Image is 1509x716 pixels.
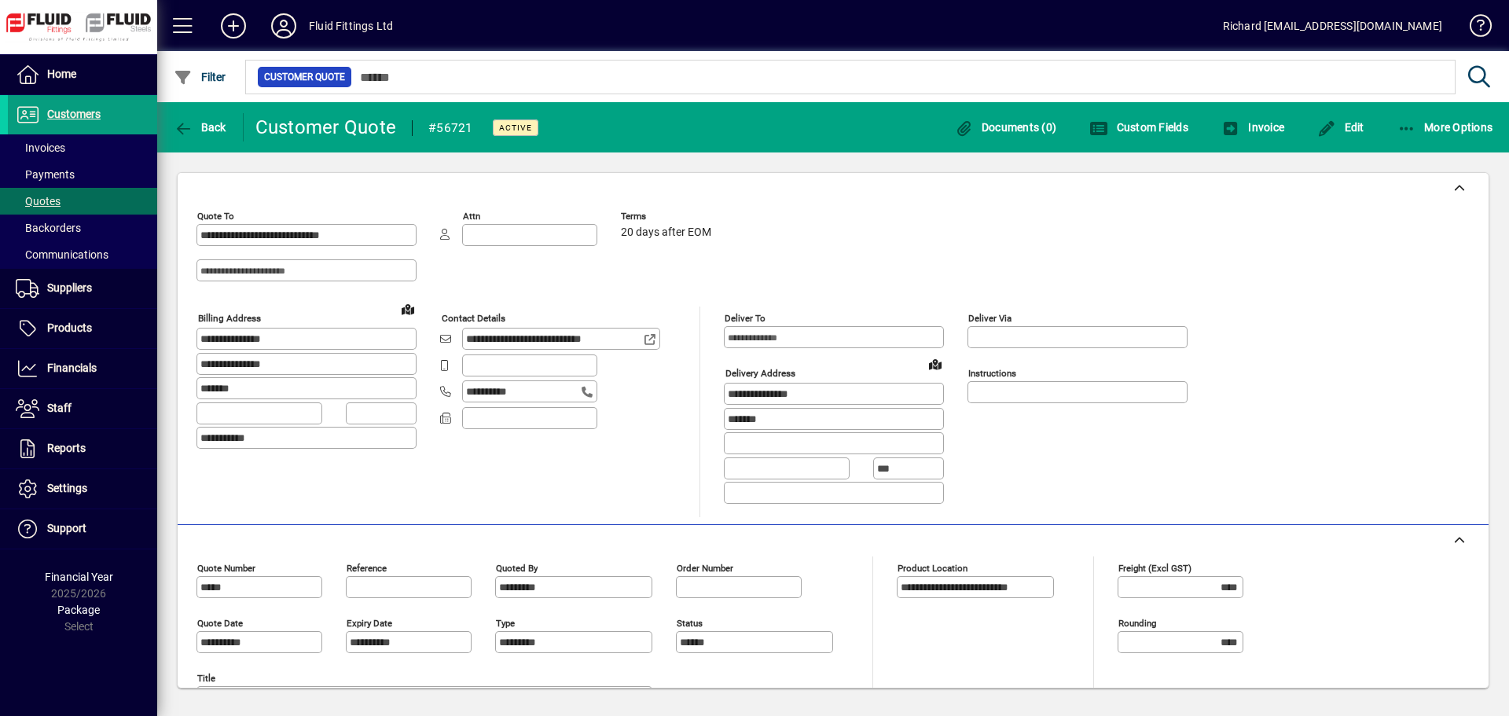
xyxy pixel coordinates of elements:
[463,211,480,222] mat-label: Attn
[45,571,113,583] span: Financial Year
[621,226,711,239] span: 20 days after EOM
[57,604,100,616] span: Package
[47,522,86,534] span: Support
[16,168,75,181] span: Payments
[47,402,72,414] span: Staff
[1118,617,1156,628] mat-label: Rounding
[1397,121,1493,134] span: More Options
[1458,3,1489,54] a: Knowledge Base
[16,222,81,234] span: Backorders
[923,351,948,376] a: View on map
[347,617,392,628] mat-label: Expiry date
[16,141,65,154] span: Invoices
[8,389,157,428] a: Staff
[208,12,259,40] button: Add
[47,482,87,494] span: Settings
[197,672,215,683] mat-label: Title
[8,188,157,215] a: Quotes
[1393,113,1497,141] button: More Options
[621,211,715,222] span: Terms
[8,55,157,94] a: Home
[1118,562,1191,573] mat-label: Freight (excl GST)
[47,108,101,120] span: Customers
[170,113,230,141] button: Back
[264,69,345,85] span: Customer Quote
[47,68,76,80] span: Home
[174,71,226,83] span: Filter
[8,241,157,268] a: Communications
[499,123,532,133] span: Active
[157,113,244,141] app-page-header-button: Back
[8,134,157,161] a: Invoices
[677,562,733,573] mat-label: Order number
[968,368,1016,379] mat-label: Instructions
[8,429,157,468] a: Reports
[259,12,309,40] button: Profile
[170,63,230,91] button: Filter
[725,313,766,324] mat-label: Deliver To
[347,562,387,573] mat-label: Reference
[1089,121,1188,134] span: Custom Fields
[174,121,226,134] span: Back
[395,296,420,321] a: View on map
[1313,113,1368,141] button: Edit
[496,617,515,628] mat-label: Type
[950,113,1060,141] button: Documents (0)
[255,115,397,140] div: Customer Quote
[47,362,97,374] span: Financials
[47,281,92,294] span: Suppliers
[1217,113,1288,141] button: Invoice
[16,195,61,207] span: Quotes
[309,13,393,39] div: Fluid Fittings Ltd
[677,617,703,628] mat-label: Status
[8,469,157,509] a: Settings
[968,313,1012,324] mat-label: Deliver via
[8,269,157,308] a: Suppliers
[16,248,108,261] span: Communications
[8,309,157,348] a: Products
[8,509,157,549] a: Support
[8,349,157,388] a: Financials
[197,211,234,222] mat-label: Quote To
[197,562,255,573] mat-label: Quote number
[47,442,86,454] span: Reports
[954,121,1056,134] span: Documents (0)
[496,562,538,573] mat-label: Quoted by
[1223,13,1442,39] div: Richard [EMAIL_ADDRESS][DOMAIN_NAME]
[47,321,92,334] span: Products
[898,562,967,573] mat-label: Product location
[8,215,157,241] a: Backorders
[1085,113,1192,141] button: Custom Fields
[8,161,157,188] a: Payments
[1221,121,1284,134] span: Invoice
[197,617,243,628] mat-label: Quote date
[428,116,473,141] div: #56721
[1317,121,1364,134] span: Edit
